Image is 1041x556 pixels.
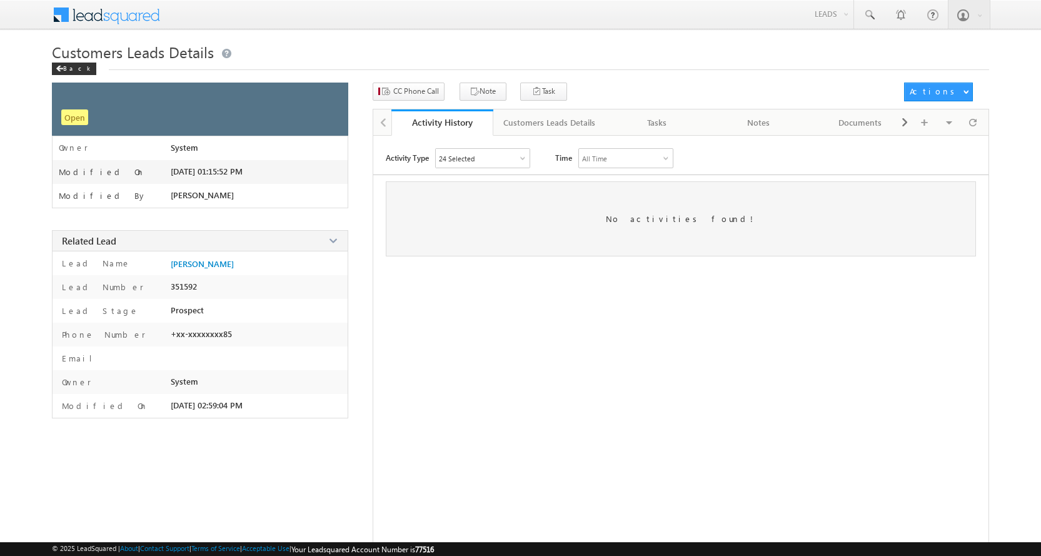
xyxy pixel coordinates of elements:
label: Modified By [59,191,147,201]
span: Time [555,148,572,167]
label: Owner [59,377,91,387]
button: Task [520,83,567,101]
span: 77516 [415,545,434,554]
div: Actions [910,86,959,97]
div: No activities found! [386,181,976,256]
span: Activity Type [386,148,429,167]
a: About [120,544,138,552]
span: System [171,143,198,153]
button: CC Phone Call [373,83,445,101]
span: Prospect [171,305,204,315]
a: [PERSON_NAME] [171,259,234,269]
span: [DATE] 01:15:52 PM [171,166,243,176]
div: Activity History [401,116,484,128]
a: Customers Leads Details [493,109,606,136]
a: Activity History [391,109,493,136]
label: Lead Name [59,258,131,268]
div: All Time [582,154,607,163]
a: Contact Support [140,544,189,552]
div: 24 Selected [439,154,475,163]
button: Note [460,83,506,101]
span: +xx-xxxxxxxx85 [171,329,232,339]
a: Tasks [606,109,708,136]
label: Lead Number [59,281,144,292]
div: Customers Leads Details [503,115,595,130]
a: Notes [708,109,810,136]
div: Owner Changed,Status Changed,Stage Changed,Source Changed,Notes & 19 more.. [436,149,530,168]
div: Tasks [616,115,697,130]
a: Acceptable Use [242,544,289,552]
span: 351592 [171,281,197,291]
div: Back [52,63,96,75]
a: Terms of Service [191,544,240,552]
div: Documents [820,115,900,130]
label: Modified On [59,167,145,177]
span: [PERSON_NAME] [171,190,234,200]
span: [DATE] 02:59:04 PM [171,400,243,410]
span: © 2025 LeadSquared | | | | | [52,544,434,554]
span: Customers Leads Details [52,42,214,62]
span: Related Lead [62,235,116,247]
span: System [171,377,198,387]
span: Open [61,109,88,125]
a: Documents [810,109,912,136]
div: Notes [718,115,799,130]
label: Lead Stage [59,305,139,316]
button: Actions [904,83,973,101]
span: CC Phone Call [393,86,439,97]
label: Email [59,353,102,363]
label: Owner [59,143,88,153]
label: Phone Number [59,329,146,340]
label: Modified On [59,400,148,411]
span: Your Leadsquared Account Number is [291,545,434,554]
